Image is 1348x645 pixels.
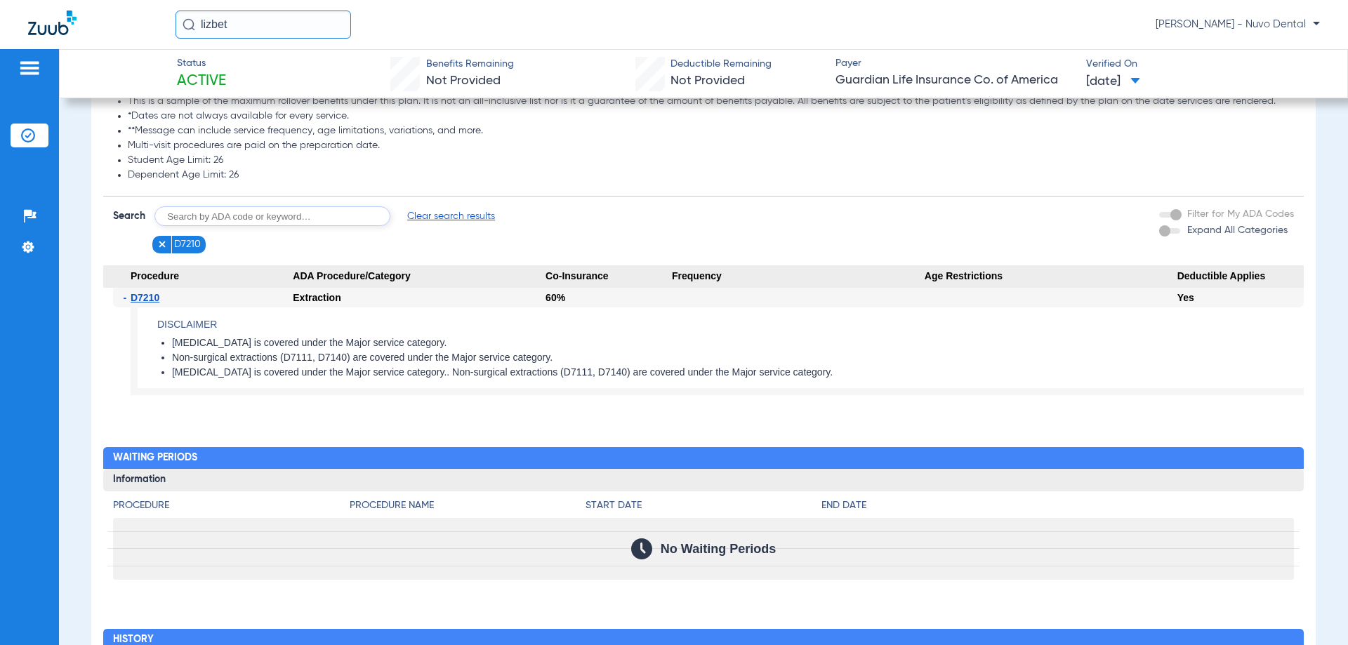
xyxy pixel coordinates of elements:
[1184,207,1294,222] label: Filter for My ADA Codes
[925,265,1177,288] span: Age Restrictions
[1187,225,1288,235] span: Expand All Categories
[1278,578,1348,645] iframe: Chat Widget
[113,498,349,513] h4: Procedure
[350,498,586,518] app-breakdown-title: Procedure Name
[18,60,41,77] img: hamburger-icon
[157,239,167,249] img: x.svg
[661,542,776,556] span: No Waiting Periods
[1086,73,1140,91] span: [DATE]
[293,265,546,288] span: ADA Procedure/Category
[28,11,77,35] img: Zuub Logo
[157,317,1304,332] h4: Disclaimer
[131,292,159,303] span: D7210
[1086,57,1325,72] span: Verified On
[672,265,925,288] span: Frequency
[293,288,546,307] div: Extraction
[835,56,1074,71] span: Payer
[113,209,145,223] span: Search
[631,538,652,559] img: Calendar
[183,18,195,31] img: Search Icon
[154,206,390,226] input: Search by ADA code or keyword…
[128,110,1293,123] li: *Dates are not always available for every service.
[1177,265,1304,288] span: Deductible Applies
[835,72,1074,89] span: Guardian Life Insurance Co. of America
[128,95,1293,108] li: This is a sample of the maximum rollover benefits under this plan. It is not an all-inclusive lis...
[172,352,1304,364] li: Non-surgical extractions (D7111, D7140) are covered under the Major service category.
[177,56,226,71] span: Status
[350,498,586,513] h4: Procedure Name
[670,57,772,72] span: Deductible Remaining
[426,74,501,87] span: Not Provided
[546,288,672,307] div: 60%
[174,237,201,251] span: D7210
[407,209,495,223] span: Clear search results
[177,72,226,91] span: Active
[172,366,1304,379] li: [MEDICAL_DATA] is covered under the Major service category.. Non-surgical extractions (D7111, D71...
[103,469,1303,491] h3: Information
[103,447,1303,470] h2: Waiting Periods
[103,265,293,288] span: Procedure
[1177,288,1304,307] div: Yes
[128,140,1293,152] li: Multi-visit procedures are paid on the preparation date.
[176,11,351,39] input: Search for patients
[426,57,514,72] span: Benefits Remaining
[172,337,1304,350] li: [MEDICAL_DATA] is covered under the Major service category.
[1156,18,1320,32] span: [PERSON_NAME] - Nuvo Dental
[821,498,1293,518] app-breakdown-title: End Date
[670,74,745,87] span: Not Provided
[821,498,1293,513] h4: End Date
[128,125,1293,138] li: **Message can include service frequency, age limitations, variations, and more.
[128,169,1293,182] li: Dependent Age Limit: 26
[128,154,1293,167] li: Student Age Limit: 26
[123,288,131,307] span: -
[546,265,672,288] span: Co-Insurance
[586,498,821,518] app-breakdown-title: Start Date
[113,498,349,518] app-breakdown-title: Procedure
[586,498,821,513] h4: Start Date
